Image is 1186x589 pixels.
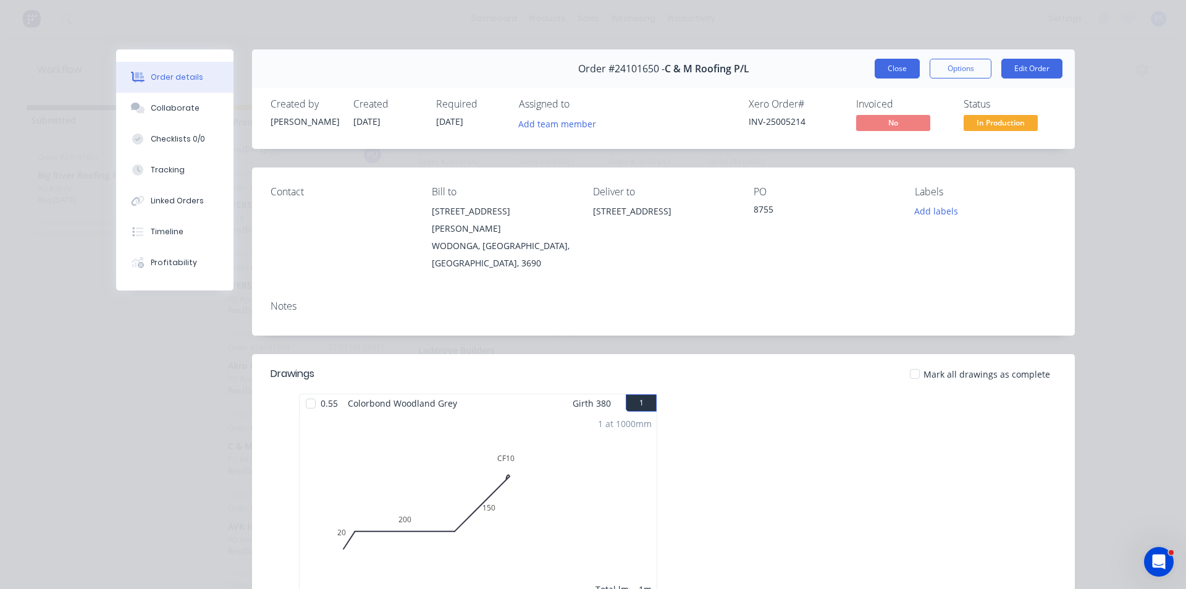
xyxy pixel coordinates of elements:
[915,186,1056,198] div: Labels
[598,417,652,430] div: 1 at 1000mm
[271,115,339,128] div: [PERSON_NAME]
[151,195,204,206] div: Linked Orders
[436,98,504,110] div: Required
[432,203,573,272] div: [STREET_ADDRESS][PERSON_NAME]WODONGA, [GEOGRAPHIC_DATA], [GEOGRAPHIC_DATA], 3690
[856,98,949,110] div: Invoiced
[116,216,233,247] button: Timeline
[930,59,991,78] button: Options
[271,367,314,381] div: Drawings
[151,226,183,237] div: Timeline
[573,394,611,412] span: Girth 380
[432,186,573,198] div: Bill to
[665,63,749,75] span: C & M Roofing P/L
[578,63,665,75] span: Order #24101650 -
[116,93,233,124] button: Collaborate
[749,115,841,128] div: INV-25005214
[151,72,203,83] div: Order details
[151,103,200,114] div: Collaborate
[151,257,197,268] div: Profitability
[923,368,1050,381] span: Mark all drawings as complete
[116,62,233,93] button: Order details
[353,98,421,110] div: Created
[353,116,381,127] span: [DATE]
[519,115,603,132] button: Add team member
[1001,59,1062,78] button: Edit Order
[754,186,895,198] div: PO
[116,124,233,155] button: Checklists 0/0
[512,115,603,132] button: Add team member
[749,98,841,110] div: Xero Order #
[151,164,185,176] div: Tracking
[343,394,462,412] span: Colorbond Woodland Grey
[436,116,463,127] span: [DATE]
[626,394,657,412] button: 1
[116,155,233,185] button: Tracking
[116,247,233,278] button: Profitability
[964,98,1056,110] div: Status
[964,115,1038,133] button: In Production
[432,203,573,237] div: [STREET_ADDRESS][PERSON_NAME]
[593,203,734,242] div: [STREET_ADDRESS]
[271,186,412,198] div: Contact
[1144,547,1174,577] iframe: Intercom live chat
[271,300,1056,312] div: Notes
[964,115,1038,130] span: In Production
[316,394,343,412] span: 0.55
[271,98,339,110] div: Created by
[908,203,965,219] button: Add labels
[432,237,573,272] div: WODONGA, [GEOGRAPHIC_DATA], [GEOGRAPHIC_DATA], 3690
[856,115,930,130] span: No
[116,185,233,216] button: Linked Orders
[151,133,205,145] div: Checklists 0/0
[593,186,734,198] div: Deliver to
[754,203,895,220] div: 8755
[519,98,642,110] div: Assigned to
[593,203,734,220] div: [STREET_ADDRESS]
[875,59,920,78] button: Close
